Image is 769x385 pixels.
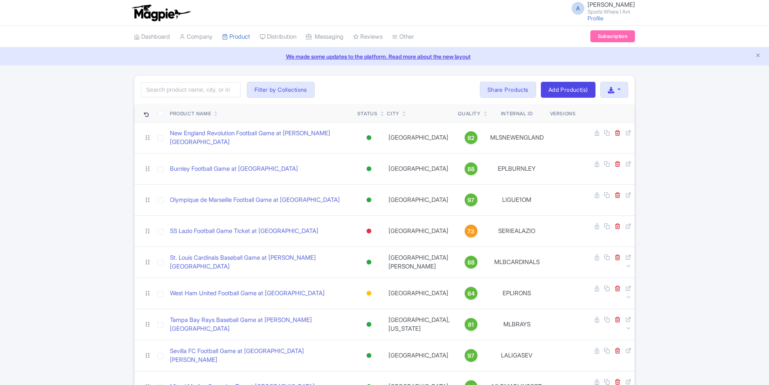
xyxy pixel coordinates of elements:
span: 88 [467,258,475,267]
div: Quality [458,110,480,117]
td: [GEOGRAPHIC_DATA] [384,153,455,184]
a: Reviews [353,26,383,48]
a: 88 [458,162,483,175]
th: Versions [547,104,579,122]
a: Company [179,26,213,48]
a: West Ham United Football Game at [GEOGRAPHIC_DATA] [170,289,325,298]
span: A [572,2,584,15]
button: Close announcement [755,51,761,61]
a: 81 [458,318,483,331]
a: 84 [458,287,483,300]
span: 97 [467,196,474,205]
a: 82 [458,131,483,144]
td: [GEOGRAPHIC_DATA] [384,122,455,153]
div: Active [365,350,373,361]
td: MLBCARDINALS [487,247,547,278]
div: Active [365,132,373,144]
span: 84 [467,289,475,298]
td: MLSNEWENGLAND [487,122,547,153]
div: Inactive [365,225,373,237]
span: 82 [467,134,475,142]
img: logo-ab69f6fb50320c5b225c76a69d11143b.png [130,4,192,22]
span: 88 [467,165,475,174]
button: Filter by Collections [247,82,315,98]
td: LIGUE1OM [487,184,547,215]
div: Active [365,257,373,268]
a: St. Louis Cardinals Baseball Game at [PERSON_NAME][GEOGRAPHIC_DATA] [170,253,351,271]
th: Internal ID [487,104,547,122]
td: [GEOGRAPHIC_DATA] [384,278,455,309]
a: Profile [588,15,603,22]
a: We made some updates to the platform. Read more about the new layout [5,52,764,61]
td: LALIGASEV [487,340,547,371]
div: Active [365,319,373,330]
a: SS Lazio Football Game Ticket at [GEOGRAPHIC_DATA] [170,227,318,236]
div: Active [365,163,373,175]
span: [PERSON_NAME] [588,1,635,8]
div: City [387,110,399,117]
a: Tampa Bay Rays Baseball Game at [PERSON_NAME][GEOGRAPHIC_DATA] [170,316,351,334]
a: Sevilla FC Football Game at [GEOGRAPHIC_DATA][PERSON_NAME] [170,347,351,365]
div: Product Name [170,110,211,117]
a: Messaging [306,26,343,48]
a: Share Products [480,82,536,98]
td: MLBRAYS [487,309,547,340]
a: 73 [458,225,483,237]
a: 97 [458,349,483,362]
a: 97 [458,193,483,206]
td: [GEOGRAPHIC_DATA][PERSON_NAME] [384,247,455,278]
td: SERIEALAZIO [487,215,547,247]
a: A [PERSON_NAME] Sports Where I Am [567,2,635,14]
a: Other [392,26,414,48]
td: [GEOGRAPHIC_DATA] [384,340,455,371]
a: Subscription [590,30,635,42]
td: [GEOGRAPHIC_DATA], [US_STATE] [384,309,455,340]
td: EPLIRONS [487,278,547,309]
input: Search product name, city, or interal id [141,82,241,97]
a: Distribution [260,26,296,48]
td: [GEOGRAPHIC_DATA] [384,215,455,247]
a: Add Product(s) [541,82,595,98]
div: Building [365,288,373,299]
a: Product [222,26,250,48]
div: Status [357,110,378,117]
a: Dashboard [134,26,170,48]
a: 88 [458,256,483,269]
span: 97 [467,351,474,360]
span: 81 [468,320,474,329]
td: EPLBURNLEY [487,153,547,184]
a: New England Revolution Football Game at [PERSON_NAME][GEOGRAPHIC_DATA] [170,129,351,147]
div: Active [365,194,373,206]
a: Olympique de Marseille Football Game at [GEOGRAPHIC_DATA] [170,195,340,205]
span: 73 [467,227,474,236]
a: Burnley Football Game at [GEOGRAPHIC_DATA] [170,164,298,174]
small: Sports Where I Am [588,9,635,14]
td: [GEOGRAPHIC_DATA] [384,184,455,215]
